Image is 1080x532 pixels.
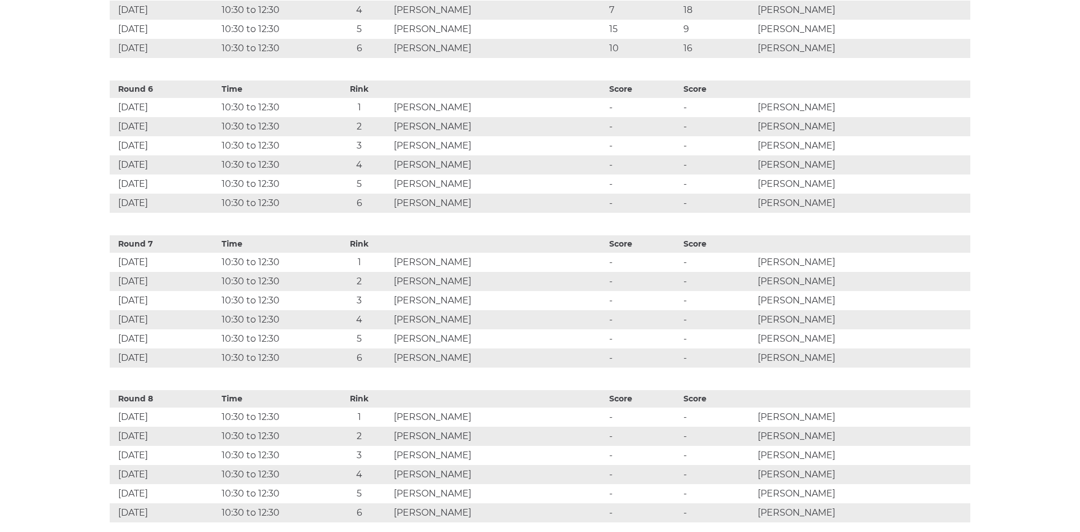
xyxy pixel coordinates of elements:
[606,98,681,117] td: -
[606,39,681,58] td: 10
[391,427,606,446] td: [PERSON_NAME]
[606,117,681,136] td: -
[681,155,755,175] td: -
[755,253,970,272] td: [PERSON_NAME]
[110,1,219,20] td: [DATE]
[606,1,681,20] td: 7
[391,20,606,39] td: [PERSON_NAME]
[110,390,219,408] th: Round 8
[606,484,681,503] td: -
[606,446,681,465] td: -
[391,1,606,20] td: [PERSON_NAME]
[219,20,328,39] td: 10:30 to 12:30
[606,81,681,98] th: Score
[606,175,681,194] td: -
[681,272,755,291] td: -
[755,272,970,291] td: [PERSON_NAME]
[681,81,755,98] th: Score
[328,329,390,348] td: 5
[219,503,328,522] td: 10:30 to 12:30
[110,194,219,213] td: [DATE]
[755,136,970,155] td: [PERSON_NAME]
[328,291,390,310] td: 3
[391,253,606,272] td: [PERSON_NAME]
[219,1,328,20] td: 10:30 to 12:30
[110,291,219,310] td: [DATE]
[681,291,755,310] td: -
[606,253,681,272] td: -
[328,503,390,522] td: 6
[110,408,219,427] td: [DATE]
[755,175,970,194] td: [PERSON_NAME]
[606,235,681,253] th: Score
[219,446,328,465] td: 10:30 to 12:30
[219,235,328,253] th: Time
[681,20,755,39] td: 9
[755,348,970,368] td: [PERSON_NAME]
[219,81,328,98] th: Time
[391,175,606,194] td: [PERSON_NAME]
[606,20,681,39] td: 15
[606,272,681,291] td: -
[391,329,606,348] td: [PERSON_NAME]
[328,175,390,194] td: 5
[606,465,681,484] td: -
[328,235,390,253] th: Rink
[755,194,970,213] td: [PERSON_NAME]
[606,194,681,213] td: -
[681,1,755,20] td: 18
[219,39,328,58] td: 10:30 to 12:30
[391,194,606,213] td: [PERSON_NAME]
[219,408,328,427] td: 10:30 to 12:30
[219,117,328,136] td: 10:30 to 12:30
[606,390,681,408] th: Score
[328,253,390,272] td: 1
[328,20,390,39] td: 5
[219,329,328,348] td: 10:30 to 12:30
[219,465,328,484] td: 10:30 to 12:30
[755,1,970,20] td: [PERSON_NAME]
[681,446,755,465] td: -
[219,348,328,368] td: 10:30 to 12:30
[110,253,219,272] td: [DATE]
[110,39,219,58] td: [DATE]
[391,446,606,465] td: [PERSON_NAME]
[606,348,681,368] td: -
[219,484,328,503] td: 10:30 to 12:30
[391,465,606,484] td: [PERSON_NAME]
[110,446,219,465] td: [DATE]
[219,194,328,213] td: 10:30 to 12:30
[681,136,755,155] td: -
[110,484,219,503] td: [DATE]
[681,310,755,329] td: -
[328,272,390,291] td: 2
[328,484,390,503] td: 5
[110,465,219,484] td: [DATE]
[328,310,390,329] td: 4
[755,427,970,446] td: [PERSON_NAME]
[219,390,328,408] th: Time
[391,117,606,136] td: [PERSON_NAME]
[681,235,755,253] th: Score
[681,329,755,348] td: -
[219,98,328,117] td: 10:30 to 12:30
[681,503,755,522] td: -
[681,408,755,427] td: -
[755,310,970,329] td: [PERSON_NAME]
[328,465,390,484] td: 4
[391,310,606,329] td: [PERSON_NAME]
[681,348,755,368] td: -
[110,348,219,368] td: [DATE]
[606,427,681,446] td: -
[110,136,219,155] td: [DATE]
[391,39,606,58] td: [PERSON_NAME]
[110,117,219,136] td: [DATE]
[110,175,219,194] td: [DATE]
[681,39,755,58] td: 16
[755,503,970,522] td: [PERSON_NAME]
[110,81,219,98] th: Round 6
[391,272,606,291] td: [PERSON_NAME]
[755,446,970,465] td: [PERSON_NAME]
[606,408,681,427] td: -
[391,136,606,155] td: [PERSON_NAME]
